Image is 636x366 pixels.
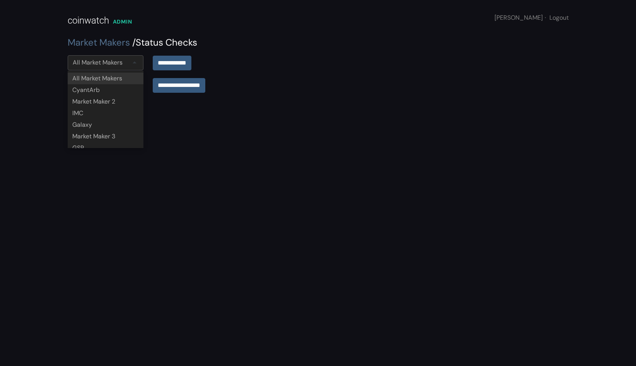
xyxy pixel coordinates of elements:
div: Market Maker 3 [68,131,143,142]
div: [PERSON_NAME] [494,13,569,22]
div: All Market Makers [68,73,143,84]
div: ADMIN [113,18,132,26]
div: Status Checks [68,36,569,49]
div: CyantArb [68,84,143,96]
div: Galaxy [68,119,143,131]
span: / [132,36,136,48]
div: IMC [68,107,143,119]
div: coinwatch [68,14,109,27]
a: Logout [549,14,569,22]
a: Market Makers [68,36,130,48]
div: Market Maker 2 [68,96,143,107]
div: All Market Makers [73,58,123,67]
div: GSR [68,142,143,154]
span: · [545,14,546,22]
